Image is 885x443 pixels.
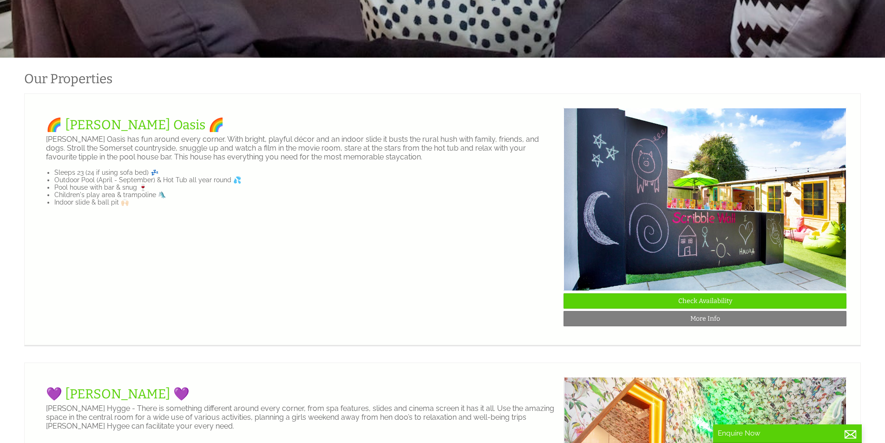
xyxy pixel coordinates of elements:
[564,311,846,326] a: More Info
[54,184,556,191] li: Pool house with bar & snug 🍷
[54,176,556,184] li: Outdoor Pool (April - September) & Hot Tub all year round 💦
[54,191,556,198] li: Children's play area & trampoline 🛝
[46,117,224,132] a: 🌈 [PERSON_NAME] Oasis 🌈
[54,198,556,206] li: Indoor slide & ball pit 🙌🏻
[46,135,556,161] p: [PERSON_NAME] Oasis has fun around every corner. With bright, playful décor and an indoor slide i...
[718,429,857,437] p: Enquire Now
[24,71,568,86] h1: Our Properties
[46,386,190,402] a: 💜 [PERSON_NAME] 💜
[54,169,556,176] li: Sleeps 23 (24 if using sofa bed) 💤
[564,293,846,309] a: Check Availability
[564,108,846,291] img: Scribble_Wall.original.JPG
[46,404,556,430] p: [PERSON_NAME] Hygge - There is something different around every corner, from spa features, slides...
